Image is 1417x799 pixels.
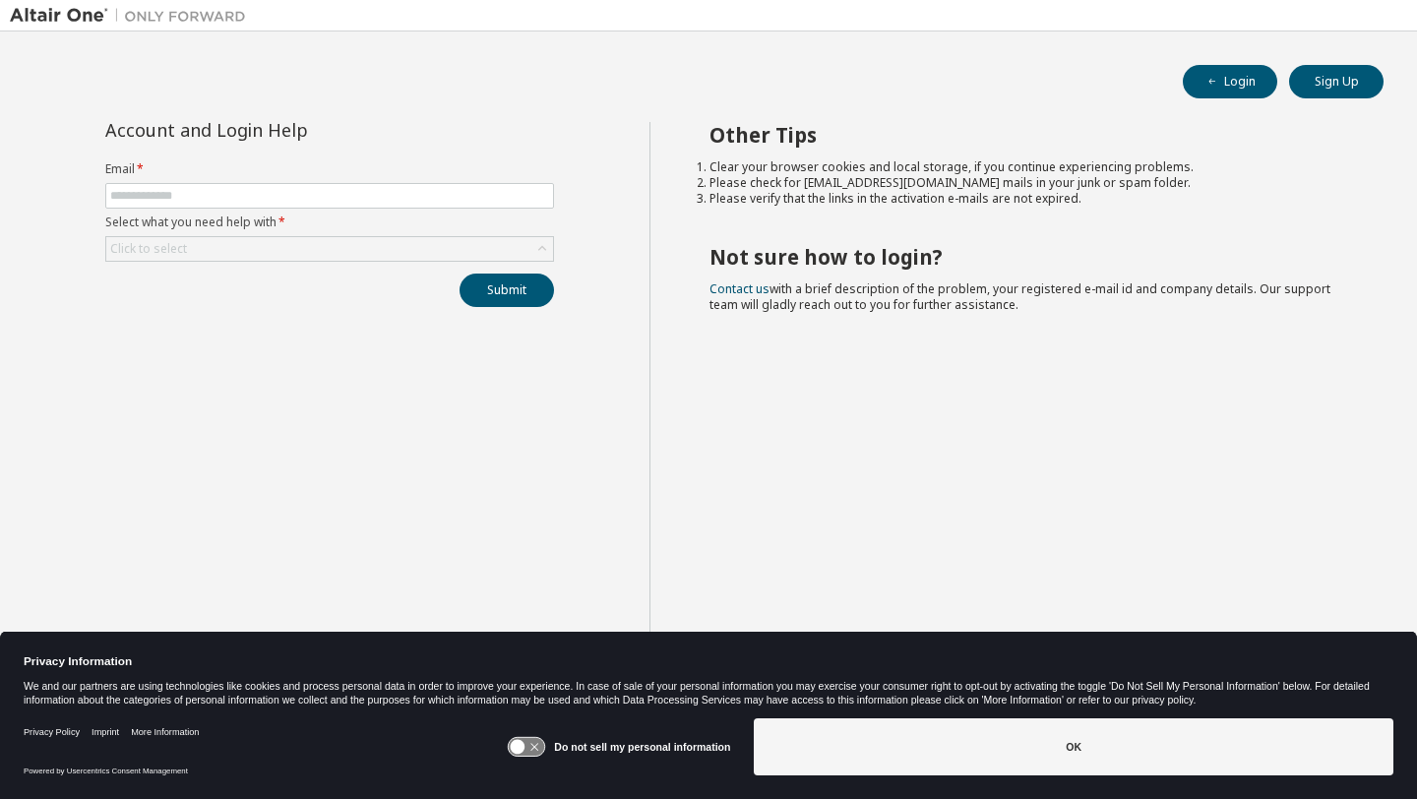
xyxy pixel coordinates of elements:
button: Login [1183,65,1277,98]
li: Clear your browser cookies and local storage, if you continue experiencing problems. [709,159,1349,175]
a: Contact us [709,280,770,297]
button: Sign Up [1289,65,1384,98]
div: Click to select [110,241,187,257]
button: Submit [460,274,554,307]
div: Account and Login Help [105,122,464,138]
img: Altair One [10,6,256,26]
li: Please verify that the links in the activation e-mails are not expired. [709,191,1349,207]
label: Select what you need help with [105,215,554,230]
span: with a brief description of the problem, your registered e-mail id and company details. Our suppo... [709,280,1330,313]
li: Please check for [EMAIL_ADDRESS][DOMAIN_NAME] mails in your junk or spam folder. [709,175,1349,191]
h2: Not sure how to login? [709,244,1349,270]
div: Click to select [106,237,553,261]
h2: Other Tips [709,122,1349,148]
label: Email [105,161,554,177]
